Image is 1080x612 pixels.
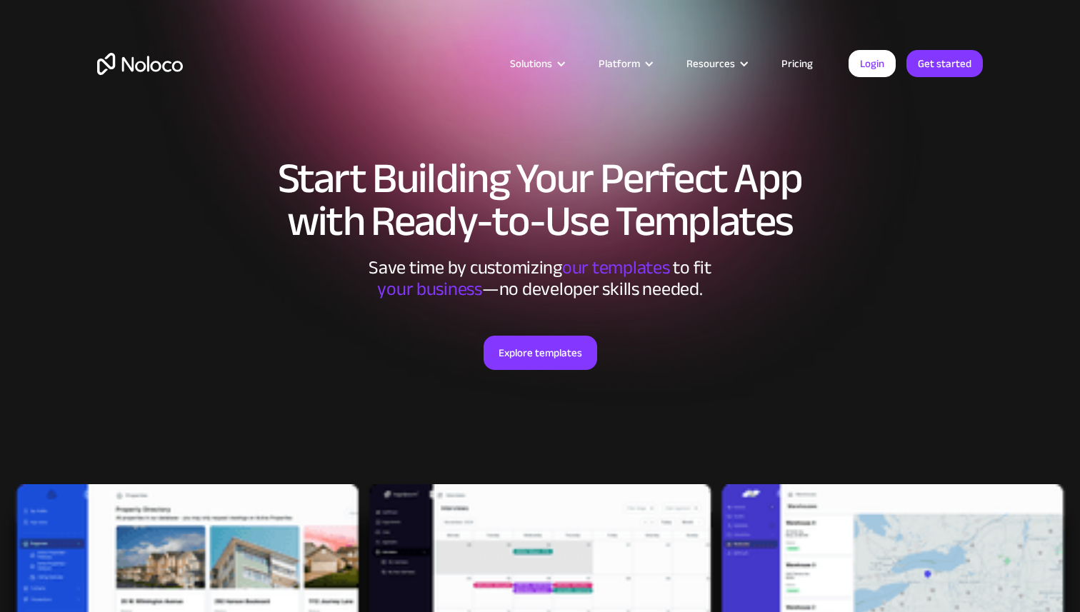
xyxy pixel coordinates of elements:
[906,50,983,77] a: Get started
[484,336,597,370] a: Explore templates
[97,157,983,243] h1: Start Building Your Perfect App with Ready-to-Use Templates
[510,54,552,73] div: Solutions
[326,257,754,300] div: Save time by customizing to fit ‍ —no developer skills needed.
[581,54,669,73] div: Platform
[686,54,735,73] div: Resources
[492,54,581,73] div: Solutions
[377,271,482,306] span: your business
[669,54,764,73] div: Resources
[599,54,640,73] div: Platform
[849,50,896,77] a: Login
[97,53,183,75] a: home
[562,250,670,285] span: our templates
[764,54,831,73] a: Pricing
